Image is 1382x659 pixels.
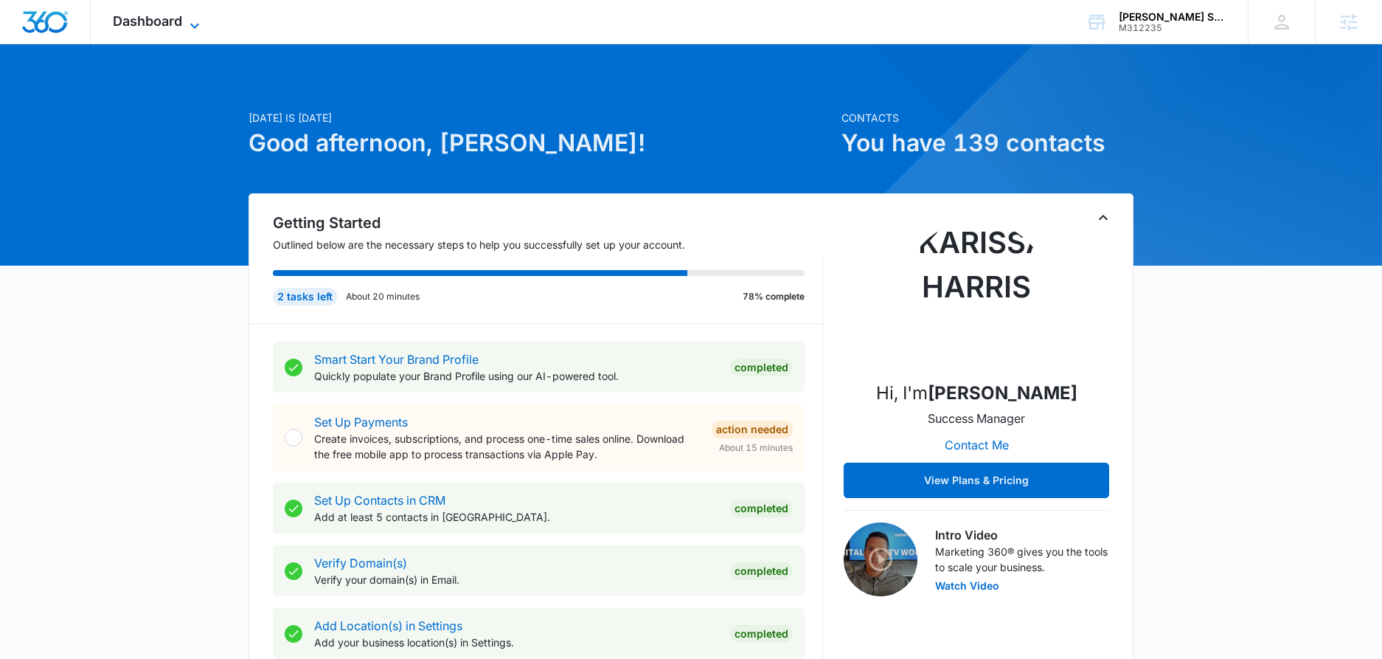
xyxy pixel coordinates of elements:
a: Add Location(s) in Settings [314,618,462,633]
div: Completed [730,625,793,643]
p: Add at least 5 contacts in [GEOGRAPHIC_DATA]. [314,509,718,525]
div: account name [1119,11,1226,23]
div: Completed [730,562,793,580]
p: Contacts [841,110,1133,125]
div: Completed [730,500,793,517]
div: Action Needed [712,421,793,438]
p: About 20 minutes [346,290,420,303]
button: Contact Me [930,427,1024,463]
p: [DATE] is [DATE] [249,110,833,125]
button: Watch Video [935,581,999,591]
h1: Good afternoon, [PERSON_NAME]! [249,125,833,161]
strong: [PERSON_NAME] [928,382,1077,404]
h1: You have 139 contacts [841,125,1133,161]
p: Verify your domain(s) in Email. [314,572,718,587]
p: 78% complete [743,290,805,303]
p: Hi, I'm [876,380,1077,407]
button: Toggle Collapse [1094,209,1112,227]
a: Set Up Payments [314,415,408,429]
p: Add your business location(s) in Settings. [314,635,718,650]
span: Dashboard [113,13,182,29]
a: Smart Start Your Brand Profile [314,352,479,367]
p: Quickly populate your Brand Profile using our AI-powered tool. [314,368,718,384]
p: Create invoices, subscriptions, and process one-time sales online. Download the free mobile app t... [314,431,700,462]
img: Intro Video [844,522,917,596]
p: Outlined below are the necessary steps to help you successfully set up your account. [273,237,823,252]
p: Success Manager [928,410,1025,427]
a: Verify Domain(s) [314,556,407,570]
p: Marketing 360® gives you the tools to scale your business. [935,544,1109,575]
div: account id [1119,23,1226,33]
a: Set Up Contacts in CRM [314,493,445,508]
div: Completed [730,359,793,376]
div: 2 tasks left [273,288,337,306]
h3: Intro Video [935,526,1109,544]
button: View Plans & Pricing [844,463,1109,498]
img: Karissa Harris [903,221,1050,368]
h2: Getting Started [273,212,823,234]
span: About 15 minutes [719,441,793,455]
